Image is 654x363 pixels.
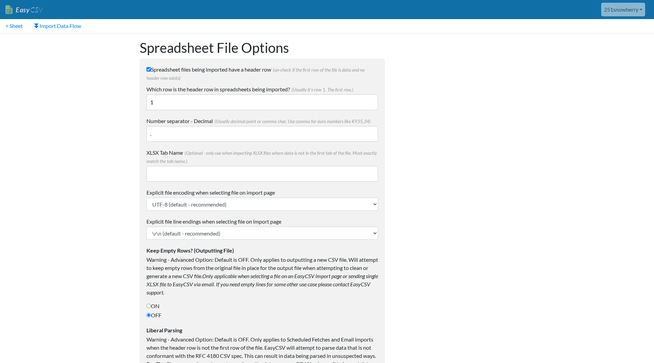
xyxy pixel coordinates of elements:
[146,67,151,72] input: Spreadsheet files being imported have a header row(un-check if the first row of the file is data ...
[146,302,378,310] label: ON
[146,150,377,164] span: (Optional - only use when importing XLSX files where data is not in the first tab of the file. Mu...
[146,65,378,82] label: Spreadsheet files being imported have a header row
[213,119,371,124] span: (Usually decimal point or comma char. Use comma for euro numbers like €935,34)
[146,326,378,334] label: Liberal Parsing
[30,5,43,14] span: CSV
[146,313,151,317] input: OFF
[146,304,151,308] input: ON
[146,149,378,165] label: XLSX Tab Name
[146,246,378,255] label: Keep Empty Rows? (Outputting File)
[140,40,385,56] h1: Spreadsheet File Options
[5,3,43,17] a: EasyCSV
[146,311,378,319] label: OFF
[146,273,378,296] i: Only applicable when selecting a file on an EasyCSV import page or sending single XLSX file to Ea...
[290,87,353,92] span: (Usually it's row 1. The first row.)
[146,188,378,197] label: Explicit file encoding when selecting file on import page
[601,3,645,16] a: 251snowberry
[28,19,87,33] a: Import Data Flow
[146,256,378,297] p: Warning - Advanced Option: Default is OFF. Only applies to outputting a new CSV file. Will attemp...
[146,85,378,93] label: Which row is the header row in spreadsheets being imported?
[146,117,378,125] label: Number separator - Decimal
[146,217,378,226] label: Explicit file line endings when selecting file on import page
